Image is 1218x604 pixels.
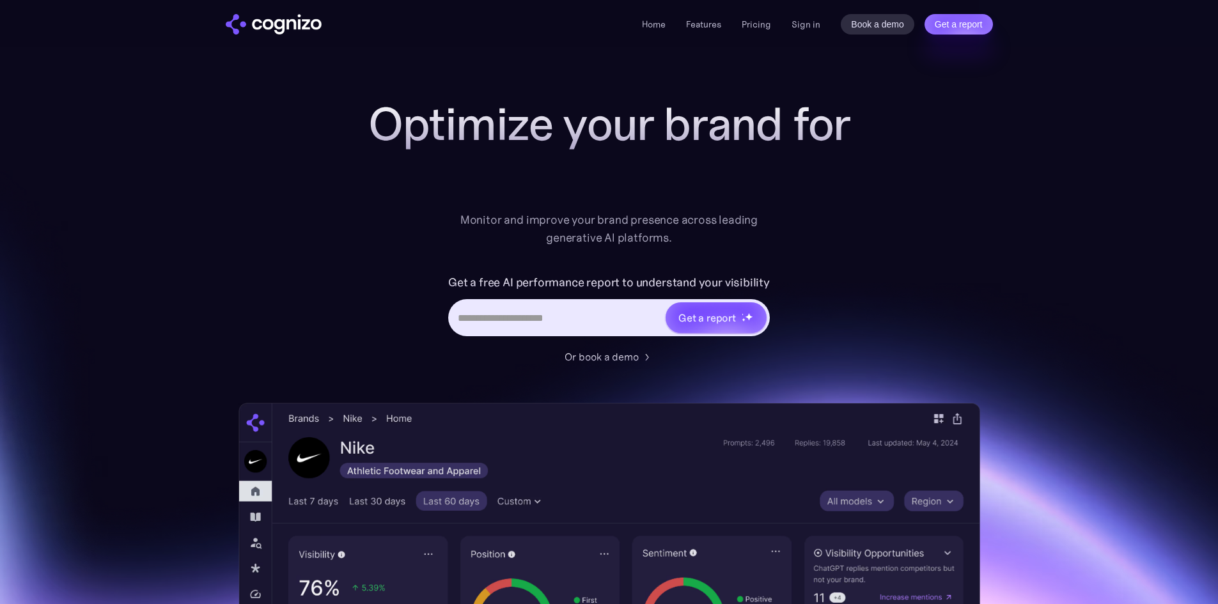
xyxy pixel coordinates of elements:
[792,17,820,32] a: Sign in
[925,14,993,35] a: Get a report
[742,313,744,315] img: star
[642,19,666,30] a: Home
[664,301,768,334] a: Get a reportstarstarstar
[448,272,770,343] form: Hero URL Input Form
[565,349,654,364] a: Or book a demo
[565,349,639,364] div: Or book a demo
[354,98,865,150] h1: Optimize your brand for
[448,272,770,293] label: Get a free AI performance report to understand your visibility
[745,313,753,321] img: star
[686,19,721,30] a: Features
[742,318,746,322] img: star
[678,310,736,325] div: Get a report
[226,14,322,35] img: cognizo logo
[841,14,914,35] a: Book a demo
[226,14,322,35] a: home
[742,19,771,30] a: Pricing
[452,211,767,247] div: Monitor and improve your brand presence across leading generative AI platforms.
